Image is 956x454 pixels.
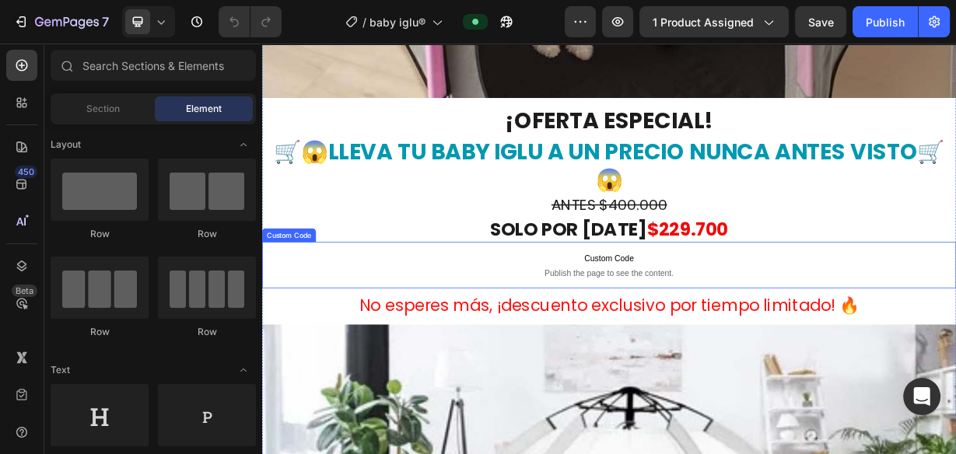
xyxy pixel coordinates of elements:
span: / [362,14,366,30]
div: Beta [12,285,37,297]
span: Toggle open [231,132,256,157]
span: Text [51,363,70,377]
span: Save [808,16,834,29]
span: baby iglu® [369,14,425,30]
div: Open Intercom Messenger [903,378,940,415]
p: 7 [102,12,109,31]
input: Search Sections & Elements [51,50,256,81]
div: Row [158,325,256,339]
div: Publish [866,14,905,30]
div: Row [51,325,149,339]
span: Element [186,102,222,116]
div: Row [158,227,256,241]
span: Toggle open [231,358,256,382]
button: 7 [6,6,116,37]
s: ANTES $400.000 [389,204,545,231]
iframe: Design area [262,44,956,454]
div: Row [51,227,149,241]
div: Undo/Redo [219,6,282,37]
div: 450 [15,166,37,178]
span: Section [86,102,120,116]
span: 1 product assigned [653,14,754,30]
button: 1 product assigned [639,6,789,37]
button: Save [795,6,846,37]
span: Layout [51,138,81,152]
button: Publish [853,6,918,37]
strong: $229.700 [518,232,627,267]
div: Custom Code [3,250,69,264]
